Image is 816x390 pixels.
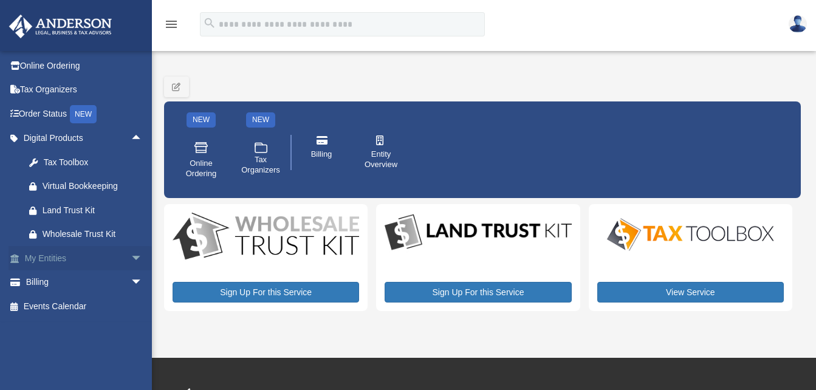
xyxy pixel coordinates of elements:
[311,149,332,160] span: Billing
[9,78,161,102] a: Tax Organizers
[9,101,161,126] a: Order StatusNEW
[17,174,155,199] a: Virtual Bookkeeping
[597,282,784,303] a: View Service
[131,126,155,151] span: arrow_drop_up
[187,112,216,128] div: NEW
[43,179,140,194] div: Virtual Bookkeeping
[235,132,286,188] a: Tax Organizers
[385,282,571,303] a: Sign Up For this Service
[9,294,161,318] a: Events Calendar
[9,270,161,295] a: Billingarrow_drop_down
[70,105,97,123] div: NEW
[184,159,218,179] span: Online Ordering
[173,282,359,303] a: Sign Up For this Service
[355,127,406,178] a: Entity Overview
[43,155,140,170] div: Tax Toolbox
[131,270,155,295] span: arrow_drop_down
[131,246,155,271] span: arrow_drop_down
[43,227,140,242] div: Wholesale Trust Kit
[385,213,571,253] img: LandTrust_lgo-1.jpg
[17,222,155,247] a: Wholesale Trust Kit
[164,21,179,32] a: menu
[296,127,347,178] a: Billing
[9,246,161,270] a: My Entitiesarrow_drop_down
[203,16,216,30] i: search
[9,53,161,78] a: Online Ordering
[17,198,155,222] a: Land Trust Kit
[17,150,155,174] a: Tax Toolbox
[241,155,280,176] span: Tax Organizers
[164,17,179,32] i: menu
[173,213,359,262] img: WS-Trust-Kit-lgo-1.jpg
[9,126,155,151] a: Digital Productsarrow_drop_up
[364,149,398,170] span: Entity Overview
[246,112,275,128] div: NEW
[176,132,227,188] a: Online Ordering
[43,203,140,218] div: Land Trust Kit
[5,15,115,38] img: Anderson Advisors Platinum Portal
[789,15,807,33] img: User Pic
